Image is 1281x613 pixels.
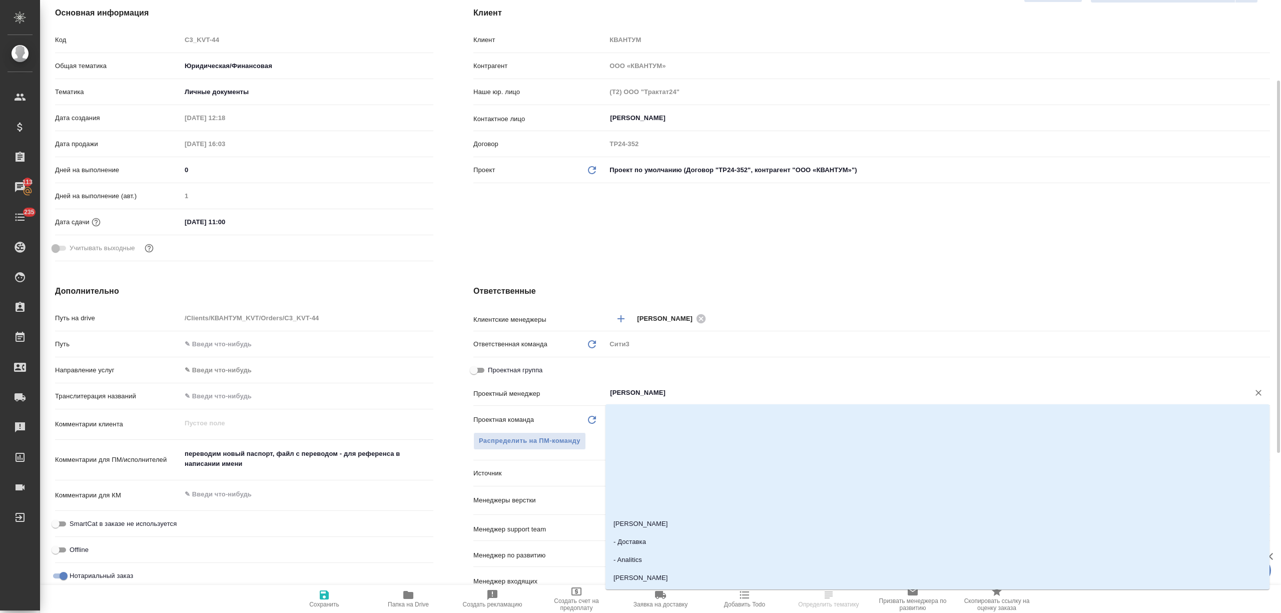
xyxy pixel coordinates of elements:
p: Наше юр. лицо [473,87,606,97]
button: Добавить менеджера [609,307,633,331]
li: - Доставка [605,533,1269,551]
p: Транслитерация названий [55,391,181,401]
li: [PERSON_NAME] [605,569,1269,587]
p: Путь [55,339,181,349]
p: Общая тематика [55,61,181,71]
button: Распределить на ПМ-команду [473,432,586,450]
p: Контрагент [473,61,606,71]
span: Создать счет на предоплату [540,597,612,611]
li: - Analitics [605,551,1269,569]
button: Выбери, если сб и вс нужно считать рабочими днями для выполнения заказа. [143,242,156,255]
input: ✎ Введи что-нибудь [181,163,433,177]
a: 113 [3,175,38,200]
span: Учитывать выходные [70,243,135,253]
span: SmartCat в заказе не используется [70,519,177,529]
input: Пустое поле [181,33,433,47]
span: Скопировать ссылку на оценку заказа [961,597,1033,611]
button: Close [1264,392,1266,394]
h4: Клиент [473,7,1270,19]
span: Заявка на доставку [633,601,688,608]
p: Дней на выполнение [55,165,181,175]
p: Направление услуг [55,365,181,375]
span: Распределить на ПМ-команду [479,435,580,447]
div: ✎ Введи что-нибудь [185,365,421,375]
button: Сохранить [282,585,366,613]
p: Клиентские менеджеры [473,315,606,325]
input: Пустое поле [606,33,1270,47]
h4: Ответственные [473,285,1270,297]
span: Призвать менеджера по развитию [877,597,949,611]
div: Проект по умолчанию (Договор "ТР24-352", контрагент "ООО «КВАНТУМ»") [606,162,1270,179]
button: Определить тематику [787,585,871,613]
p: Проектный менеджер [473,389,606,399]
button: Заявка на доставку [618,585,703,613]
p: Дата сдачи [55,217,90,227]
p: Договор [473,139,606,149]
p: Дата создания [55,113,181,123]
p: Источник [473,468,606,478]
div: Личные документы [181,84,433,101]
input: ✎ Введи что-нибудь [181,389,433,403]
p: Комментарии для КМ [55,490,181,500]
p: Комментарии для ПМ/исполнителей [55,455,181,465]
div: Сити3 [606,336,1270,353]
button: Open [1264,318,1266,320]
span: Offline [70,545,89,555]
input: Пустое поле [606,137,1270,151]
span: Определить тематику [798,601,859,608]
span: 113 [17,177,39,187]
a: 235 [3,205,38,230]
p: Менеджер входящих [473,576,606,586]
button: Добавить Todo [703,585,787,613]
input: ✎ Введи что-нибудь [181,337,433,351]
span: Создать рекламацию [463,601,522,608]
button: Если добавить услуги и заполнить их объемом, то дата рассчитается автоматически [90,216,103,229]
button: Создать счет на предоплату [534,585,618,613]
p: Клиент [473,35,606,45]
div: [PERSON_NAME] [637,312,709,325]
p: Дата продажи [55,139,181,149]
input: Пустое поле [606,85,1270,99]
button: Призвать менеджера по развитию [871,585,955,613]
span: Папка на Drive [388,601,429,608]
span: 235 [18,207,41,217]
button: Open [1264,117,1266,119]
p: Проект [473,165,495,175]
p: Комментарии клиента [55,419,181,429]
li: [PERSON_NAME] [605,515,1269,533]
p: Менеджеры верстки [473,495,606,505]
input: ✎ Введи что-нибудь [181,215,269,229]
p: Проектная команда [473,415,534,425]
span: Проектная группа [488,365,542,375]
p: Менеджер по развитию [473,550,606,560]
div: ✎ Введи что-нибудь [181,362,433,379]
span: Добавить Todo [724,601,765,608]
button: Папка на Drive [366,585,450,613]
span: Нотариальный заказ [70,571,133,581]
span: [PERSON_NAME] [637,314,699,324]
p: Ответственная команда [473,339,547,349]
input: Пустое поле [181,189,433,203]
p: Код [55,35,181,45]
h4: Основная информация [55,7,433,19]
p: Дней на выполнение (авт.) [55,191,181,201]
div: Юридическая/Финансовая [181,58,433,75]
button: Создать рекламацию [450,585,534,613]
li: [PERSON_NAME] [605,587,1269,605]
button: Очистить [1251,386,1265,400]
input: Пустое поле [181,311,433,325]
h4: Дополнительно [55,285,433,297]
p: Контактное лицо [473,114,606,124]
span: В заказе уже есть ответственный ПМ или ПМ группа [473,432,586,450]
p: Тематика [55,87,181,97]
p: Путь на drive [55,313,181,323]
textarea: переводим новый паспорт, файл с переводом - для референса в написании имени [181,445,433,472]
button: Скопировать ссылку на оценку заказа [955,585,1039,613]
input: Пустое поле [181,111,269,125]
input: Пустое поле [606,59,1270,73]
span: Сохранить [309,601,339,608]
p: Менеджер support team [473,524,606,534]
input: Пустое поле [181,137,269,151]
